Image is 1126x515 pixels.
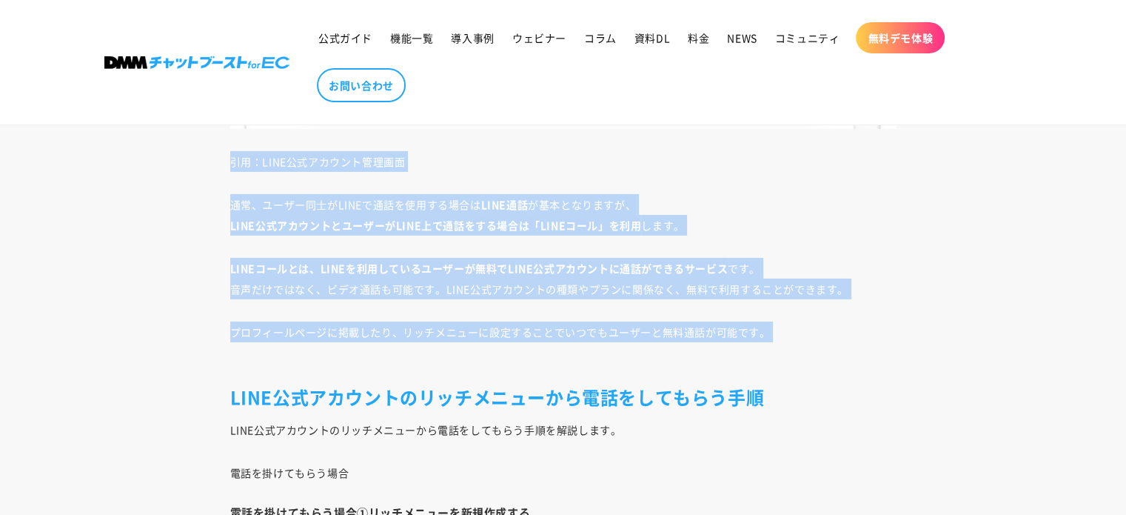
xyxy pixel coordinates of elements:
[626,22,679,53] a: 資料DL
[688,31,709,44] span: 料金
[230,261,728,276] strong: LINEコールとは、LINEを利用しているユーザーが無料でLINE公式アカウントに通話ができるサービス
[584,31,617,44] span: コラム
[309,22,381,53] a: 公式ガイド
[766,22,849,53] a: コミュニティ
[503,22,575,53] a: ウェビナー
[317,68,406,102] a: お問い合わせ
[230,385,897,408] h2: LINE公式アカウントのリッチメニューから電話をしてもらう手順
[575,22,626,53] a: コラム
[230,419,897,440] p: LINE公式アカウントのリッチメニューから電話をしてもらう手順を解説します。
[856,22,945,53] a: 無料デモ体験
[230,151,897,172] p: 引用：LINE公式アカウント管理画面
[329,79,394,92] span: お問い合わせ
[442,22,503,53] a: 導入事例
[390,31,433,44] span: 機能一覧
[230,218,642,233] strong: LINE公式アカウントとユーザーがLINE上で通話をする場合は「LINEコール」を利用
[718,22,765,53] a: NEWS
[318,31,372,44] span: 公式ガイド
[727,31,757,44] span: NEWS
[868,31,933,44] span: 無料デモ体験
[775,31,840,44] span: コミュニティ
[634,31,670,44] span: 資料DL
[104,56,289,69] img: 株式会社DMM Boost
[230,322,897,363] p: プロフィールページに掲載したり、リッチメニューに設定することでいつでもユーザーと無料通話が可能です。
[481,197,529,212] strong: LINE通話
[230,462,897,483] p: 電話を掛けてもらう場合
[230,258,897,299] p: です。 音声だけではなく、ビデオ通話も可能です。LINE公式アカウントの種類やプランに関係なく、無料で利用することができます。
[512,31,566,44] span: ウェビナー
[451,31,494,44] span: 導入事例
[381,22,442,53] a: 機能一覧
[230,194,897,236] p: 通常、ユーザー同士がLINEで通話を使用する場合は が基本となりますが、 します。
[679,22,718,53] a: 料金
